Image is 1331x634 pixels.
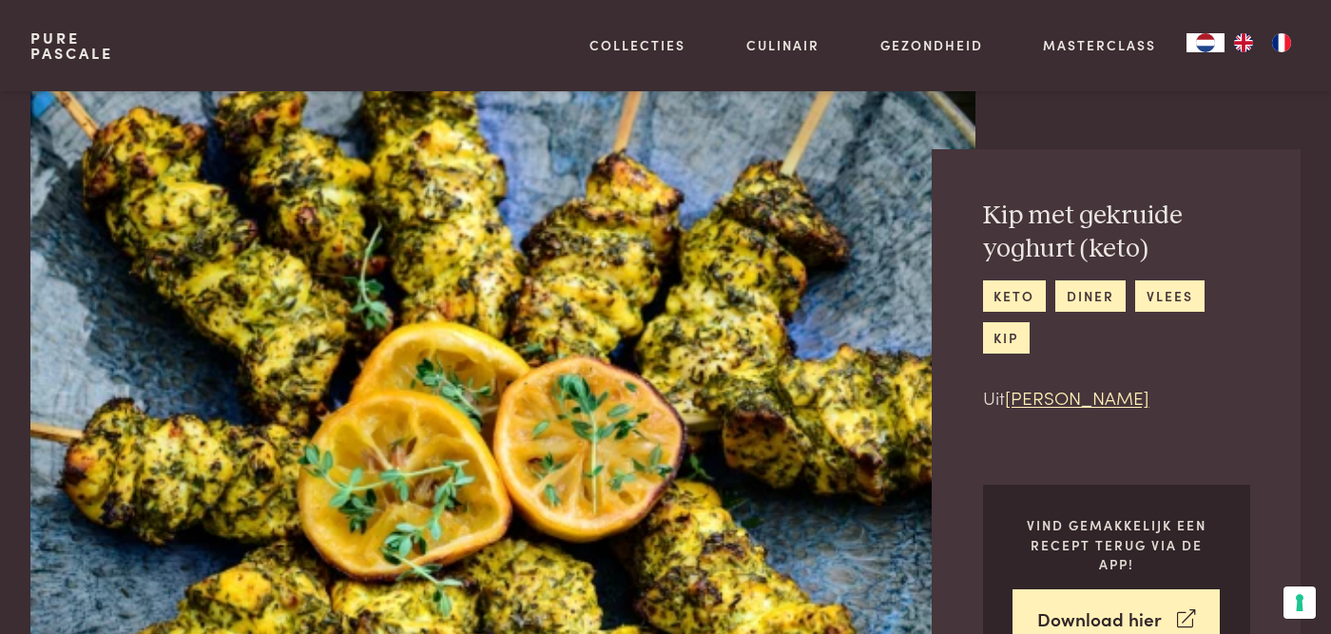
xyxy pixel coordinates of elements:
h2: Kip met gekruide yoghurt (keto) [983,200,1250,265]
a: Masterclass [1043,35,1156,55]
a: [PERSON_NAME] [1005,384,1149,410]
div: Language [1186,33,1225,52]
a: vlees [1135,280,1204,312]
a: Culinair [746,35,820,55]
p: Vind gemakkelijk een recept terug via de app! [1013,515,1220,574]
a: Collecties [589,35,685,55]
button: Uw voorkeuren voor toestemming voor trackingtechnologieën [1283,586,1316,619]
a: FR [1263,33,1301,52]
aside: Language selected: Nederlands [1186,33,1301,52]
a: NL [1186,33,1225,52]
a: Gezondheid [880,35,983,55]
a: kip [983,322,1030,354]
a: EN [1225,33,1263,52]
a: PurePascale [30,30,113,61]
ul: Language list [1225,33,1301,52]
a: diner [1055,280,1125,312]
p: Uit [983,384,1250,412]
a: keto [983,280,1046,312]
